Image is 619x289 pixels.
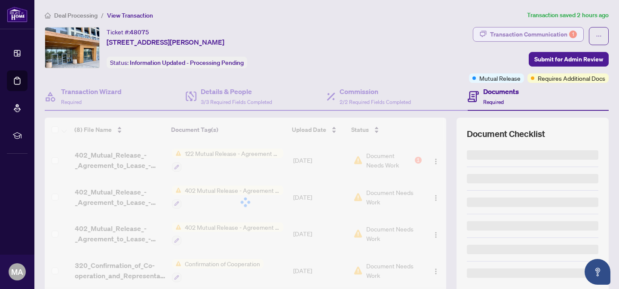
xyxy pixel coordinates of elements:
[490,27,577,41] div: Transaction Communication
[54,12,98,19] span: Deal Processing
[479,73,521,83] span: Mutual Release
[130,59,244,67] span: Information Updated - Processing Pending
[340,99,411,105] span: 2/2 Required Fields Completed
[538,73,605,83] span: Requires Additional Docs
[585,259,610,285] button: Open asap
[61,99,82,105] span: Required
[483,86,519,97] h4: Documents
[11,266,23,278] span: MA
[107,27,149,37] div: Ticket #:
[527,10,609,20] article: Transaction saved 2 hours ago
[107,12,153,19] span: View Transaction
[7,6,28,22] img: logo
[483,99,504,105] span: Required
[45,12,51,18] span: home
[534,52,603,66] span: Submit for Admin Review
[107,57,247,68] div: Status:
[130,28,149,36] span: 48075
[61,86,122,97] h4: Transaction Wizard
[201,99,272,105] span: 3/3 Required Fields Completed
[101,10,104,20] li: /
[107,37,224,47] span: [STREET_ADDRESS][PERSON_NAME]
[201,86,272,97] h4: Details & People
[340,86,411,97] h4: Commission
[569,30,577,38] div: 1
[45,27,99,68] img: IMG-N12327369_1.jpg
[596,33,602,39] span: ellipsis
[473,27,584,42] button: Transaction Communication1
[529,52,609,67] button: Submit for Admin Review
[467,128,545,140] span: Document Checklist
